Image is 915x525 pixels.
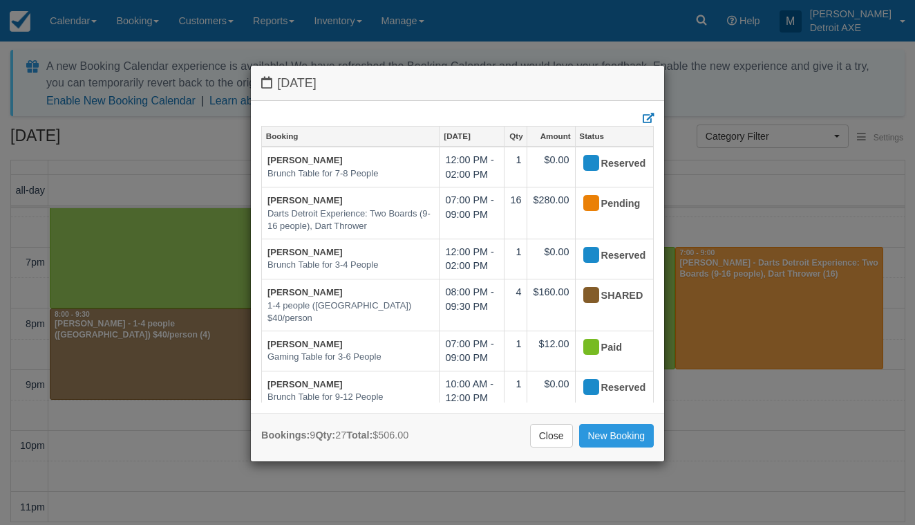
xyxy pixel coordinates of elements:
a: Close [530,424,573,448]
td: $280.00 [527,187,575,239]
td: $12.00 [527,331,575,371]
div: Reserved [581,245,636,267]
a: Amount [527,127,574,146]
strong: Qty: [315,430,335,441]
td: $160.00 [527,279,575,331]
div: 9 27 $506.00 [261,428,408,443]
a: New Booking [579,424,654,448]
em: Gaming Table for 3-6 People [267,351,433,364]
td: 1 [504,239,527,279]
h4: [DATE] [261,76,654,91]
a: [PERSON_NAME] [267,287,343,297]
a: [PERSON_NAME] [267,195,343,205]
td: 1 [504,147,527,187]
strong: Bookings: [261,430,310,441]
td: 07:00 PM - 09:00 PM [440,331,504,371]
a: [PERSON_NAME] [267,379,343,389]
td: 1 [504,331,527,371]
a: [PERSON_NAME] [267,339,343,349]
td: 12:00 PM - 02:00 PM [440,239,504,279]
a: [PERSON_NAME] [267,155,343,165]
div: Paid [581,337,636,359]
em: Brunch Table for 3-4 People [267,259,433,272]
a: Status [576,127,653,146]
td: 1 [504,371,527,411]
em: Darts Detroit Experience: Two Boards (9-16 people), Dart Thrower [267,208,433,233]
td: 4 [504,279,527,331]
a: Booking [262,127,439,146]
a: Qty [504,127,527,146]
td: 10:00 AM - 12:00 PM [440,371,504,411]
td: $0.00 [527,371,575,411]
a: [PERSON_NAME] [267,247,343,257]
div: Pending [581,193,636,215]
em: Brunch Table for 7-8 People [267,167,433,181]
div: Reserved [581,377,636,399]
td: 16 [504,187,527,239]
div: SHARED [581,285,636,307]
td: 07:00 PM - 09:00 PM [440,187,504,239]
em: Brunch Table for 9-12 People [267,391,433,404]
td: 08:00 PM - 09:30 PM [440,279,504,331]
td: 12:00 PM - 02:00 PM [440,147,504,187]
em: 1-4 people ([GEOGRAPHIC_DATA]) $40/person [267,300,433,325]
div: Reserved [581,153,636,175]
td: $0.00 [527,239,575,279]
strong: Total: [346,430,372,441]
a: [DATE] [440,127,504,146]
td: $0.00 [527,147,575,187]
